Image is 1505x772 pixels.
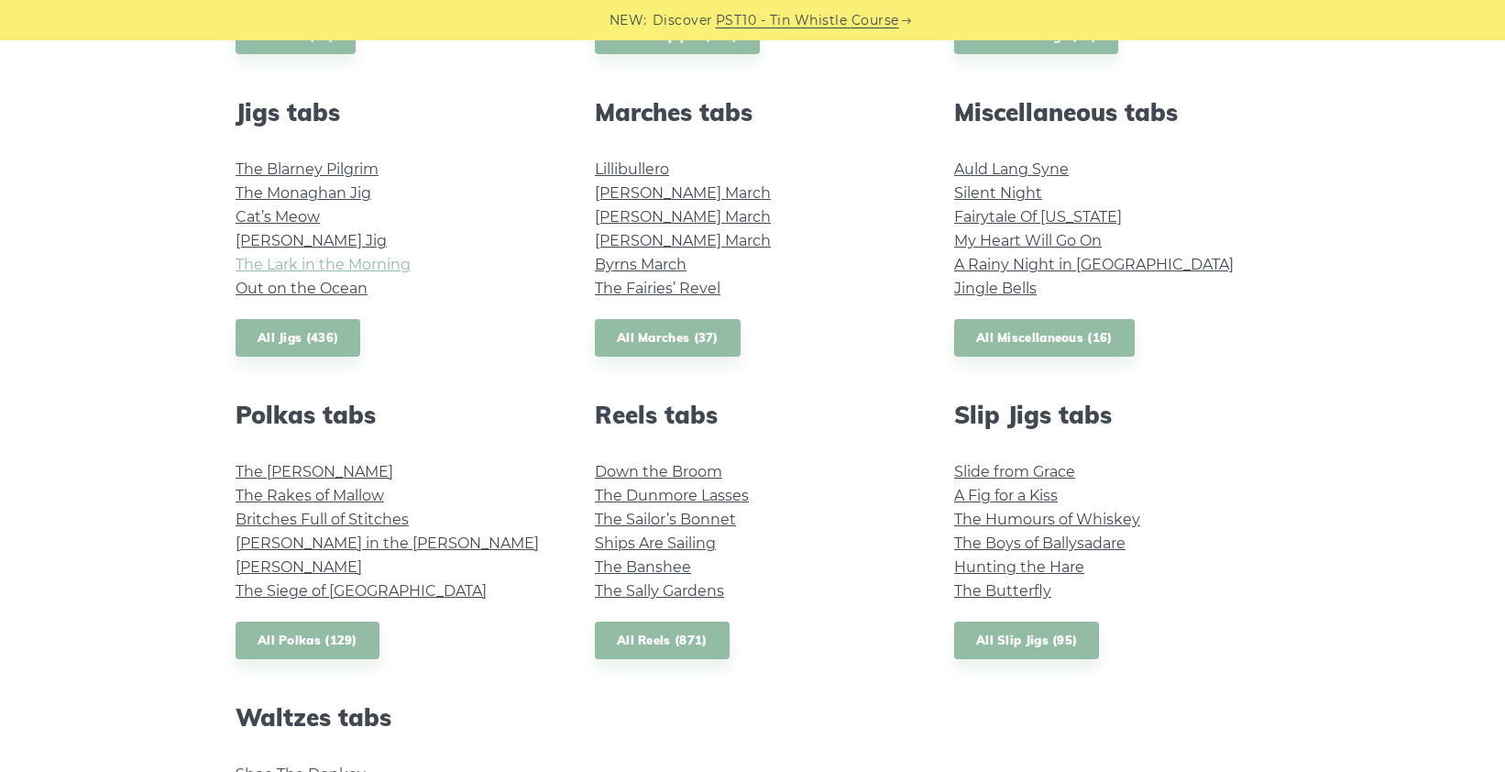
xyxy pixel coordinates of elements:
a: The Siege of [GEOGRAPHIC_DATA] [236,582,487,600]
a: The Rakes of Mallow [236,487,384,504]
a: The Monaghan Jig [236,184,371,202]
a: The Banshee [595,558,691,576]
a: A Fig for a Kiss [954,487,1058,504]
a: All Miscellaneous (16) [954,319,1135,357]
a: The Fairies’ Revel [595,280,720,297]
a: [PERSON_NAME] March [595,232,771,249]
a: Out on the Ocean [236,280,368,297]
a: Britches Full of Stitches [236,511,409,528]
a: All Polkas (129) [236,622,379,659]
a: The Butterfly [954,582,1051,600]
a: A Rainy Night in [GEOGRAPHIC_DATA] [954,256,1234,273]
a: The Boys of Ballysadare [954,535,1126,552]
a: The Sailor’s Bonnet [595,511,736,528]
a: [PERSON_NAME] Jig [236,232,387,249]
span: Discover [653,10,713,31]
a: The [PERSON_NAME] [236,463,393,480]
a: [PERSON_NAME] March [595,184,771,202]
a: All Jigs (436) [236,319,360,357]
a: Fairytale Of [US_STATE] [954,208,1122,226]
h2: Polkas tabs [236,401,551,429]
a: [PERSON_NAME] [236,558,362,576]
a: The Lark in the Morning [236,256,411,273]
a: Hunting the Hare [954,558,1084,576]
a: [PERSON_NAME] March [595,208,771,226]
a: Cat’s Meow [236,208,320,226]
a: The Dunmore Lasses [595,487,749,504]
a: PST10 - Tin Whistle Course [716,10,899,31]
a: The Humours of Whiskey [954,511,1140,528]
a: [PERSON_NAME] in the [PERSON_NAME] [236,535,539,552]
h2: Waltzes tabs [236,703,551,732]
a: All Slip Jigs (95) [954,622,1099,659]
a: Byrns March [595,256,687,273]
a: The Blarney Pilgrim [236,160,379,178]
h2: Jigs tabs [236,98,551,127]
a: All Marches (37) [595,319,741,357]
h2: Marches tabs [595,98,910,127]
a: The Sally Gardens [595,582,724,600]
h2: Slip Jigs tabs [954,401,1269,429]
h2: Reels tabs [595,401,910,429]
a: Slide from Grace [954,463,1075,480]
a: Auld Lang Syne [954,160,1069,178]
a: My Heart Will Go On [954,232,1102,249]
a: Lillibullero [595,160,669,178]
span: NEW: [610,10,647,31]
h2: Miscellaneous tabs [954,98,1269,127]
a: Silent Night [954,184,1042,202]
a: Ships Are Sailing [595,535,716,552]
a: Down the Broom [595,463,722,480]
a: All Reels (871) [595,622,730,659]
a: Jingle Bells [954,280,1037,297]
